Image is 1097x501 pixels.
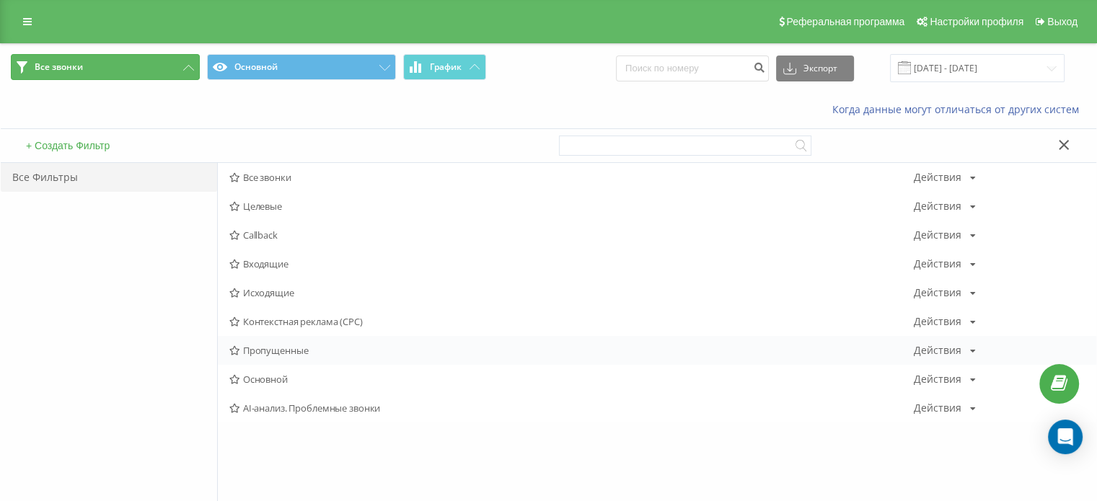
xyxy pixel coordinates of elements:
span: Контекстная реклама (CPC) [229,316,914,327]
span: Пропущенные [229,345,914,355]
div: Все Фильтры [1,163,217,192]
span: Все звонки [229,172,914,182]
button: Основной [207,54,396,80]
a: Когда данные могут отличаться от других систем [832,102,1086,116]
button: Все звонки [11,54,200,80]
button: + Создать Фильтр [22,139,114,152]
span: Основной [229,374,914,384]
div: Open Intercom Messenger [1048,420,1083,454]
div: Действия [914,172,961,182]
span: Реферальная программа [786,16,904,27]
span: Исходящие [229,288,914,298]
div: Действия [914,345,961,355]
div: Действия [914,259,961,269]
span: Входящие [229,259,914,269]
input: Поиск по номеру [616,56,769,81]
span: Настройки профиля [930,16,1023,27]
div: Действия [914,201,961,211]
button: Закрыть [1054,138,1075,154]
span: Callback [229,230,914,240]
span: Все звонки [35,61,83,73]
button: Экспорт [776,56,854,81]
button: График [403,54,486,80]
div: Действия [914,316,961,327]
span: График [430,62,462,72]
div: Действия [914,403,961,413]
span: AI-анализ. Проблемные звонки [229,403,914,413]
div: Действия [914,230,961,240]
span: Выход [1047,16,1078,27]
div: Действия [914,288,961,298]
span: Целевые [229,201,914,211]
div: Действия [914,374,961,384]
